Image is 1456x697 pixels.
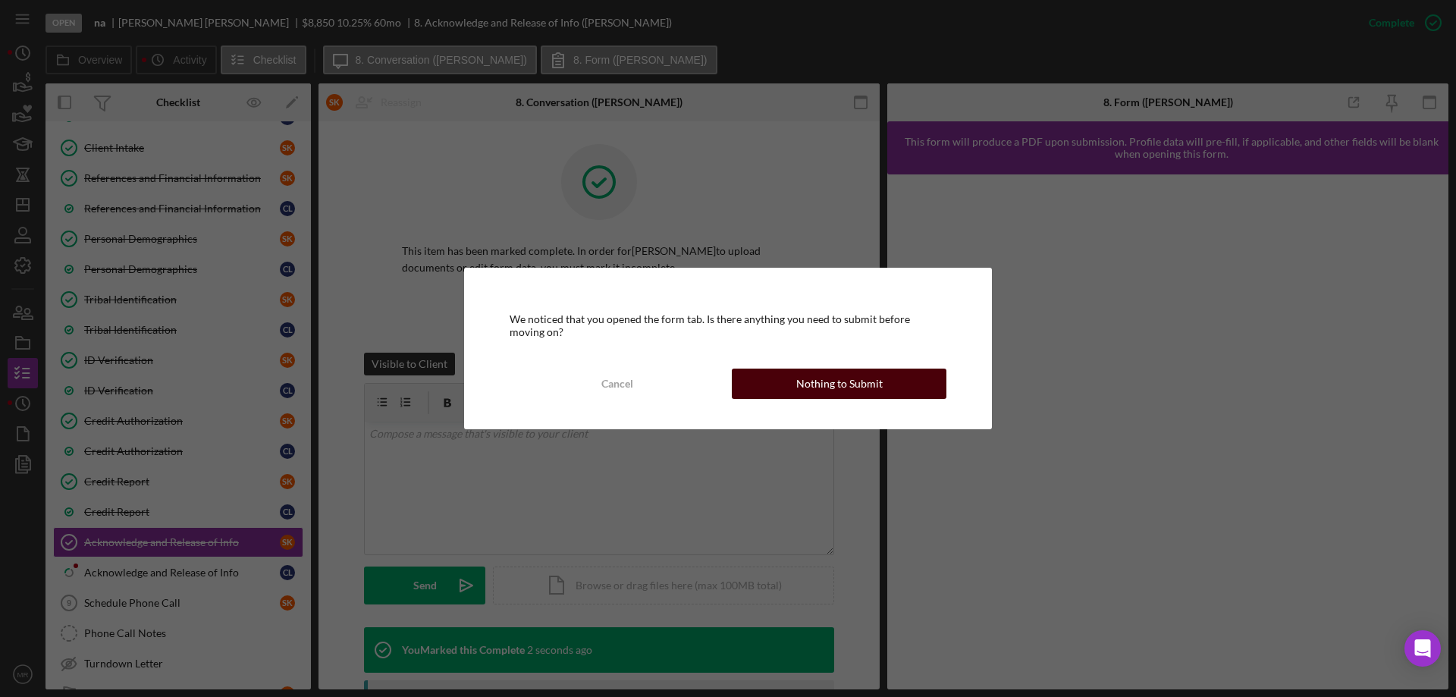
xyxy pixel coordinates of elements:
button: Cancel [510,369,724,399]
button: Nothing to Submit [732,369,946,399]
div: Open Intercom Messenger [1404,630,1441,667]
div: We noticed that you opened the form tab. Is there anything you need to submit before moving on? [510,313,946,338]
div: Nothing to Submit [796,369,883,399]
div: Cancel [601,369,633,399]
